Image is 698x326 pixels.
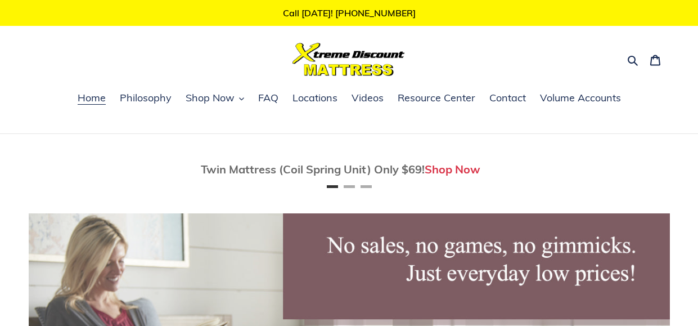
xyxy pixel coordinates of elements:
span: Volume Accounts [540,91,621,105]
button: Page 3 [361,185,372,188]
span: FAQ [258,91,278,105]
button: Shop Now [180,90,250,107]
a: Shop Now [425,162,480,176]
a: Locations [287,90,343,107]
button: Page 2 [344,185,355,188]
a: Home [72,90,111,107]
span: Shop Now [186,91,235,105]
span: Videos [352,91,384,105]
button: Page 1 [327,185,338,188]
a: Philosophy [114,90,177,107]
a: FAQ [253,90,284,107]
a: Contact [484,90,532,107]
span: Twin Mattress (Coil Spring Unit) Only $69! [201,162,425,176]
a: Resource Center [392,90,481,107]
span: Home [78,91,106,105]
span: Contact [489,91,526,105]
span: Philosophy [120,91,172,105]
img: Xtreme Discount Mattress [292,43,405,76]
span: Resource Center [398,91,475,105]
a: Volume Accounts [534,90,627,107]
a: Videos [346,90,389,107]
span: Locations [292,91,337,105]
